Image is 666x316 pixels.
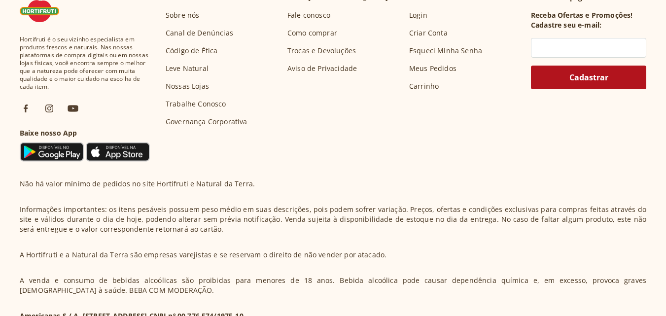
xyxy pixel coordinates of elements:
img: Google Play Icon [20,142,84,162]
p: Não há valor mínimo de pedidos no site Hortifruti e Natural da Terra. [20,179,255,189]
button: Cadastrar [531,66,646,89]
a: Leve Natural [166,64,209,73]
a: Nossas Lojas [166,81,209,91]
h3: Cadastre seu e-mail: [531,20,601,30]
a: Trocas e Devoluções [287,46,356,56]
a: Sobre nós [166,10,199,20]
a: Fale conosco [287,10,330,20]
span: Hortifruti é o seu vizinho especialista em produtos frescos e naturais. Nas nossas plataformas de... [20,35,150,91]
a: Governança Corporativa [166,117,247,127]
a: Código de Ética [166,46,217,56]
a: Aviso de Privacidade [287,64,357,73]
p: A venda e consumo de bebidas alcoólicas são proibidas para menores de 18 anos. Bebida alcoólica p... [20,276,646,295]
a: Carrinho [409,81,439,91]
a: Criar Conta [409,28,448,38]
a: Esqueci Minha Senha [409,46,482,56]
span: Cadastrar [569,73,608,81]
a: Como comprar [287,28,337,38]
p: Informações importantes: os itens pesáveis possuem peso médio em suas descrições, pois podem sofr... [20,205,646,234]
img: ig [43,103,55,114]
h3: Baixe nosso App [20,128,150,138]
a: Meus Pedidos [409,64,456,73]
a: Trabalhe Conosco [166,99,226,109]
img: fb [20,103,32,114]
img: ytb [67,103,79,114]
h3: Receba Ofertas e Promoções! [531,10,632,20]
a: Canal de Denúncias [166,28,233,38]
p: A Hortifruti e a Natural da Terra são empresas varejistas e se reservam o direito de não vender p... [20,250,386,260]
a: Login [409,10,427,20]
img: App Store Icon [86,142,150,162]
